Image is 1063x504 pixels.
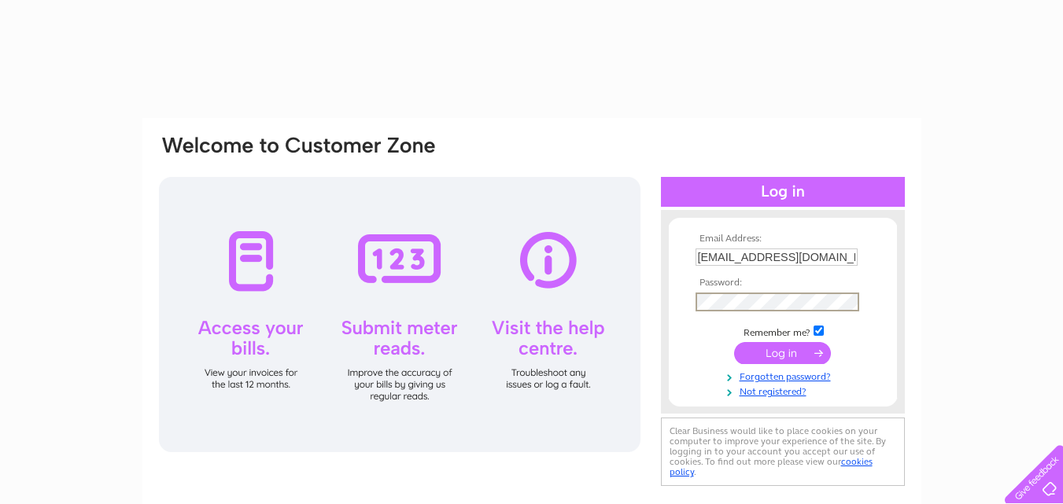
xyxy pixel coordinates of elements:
th: Email Address: [692,234,874,245]
th: Password: [692,278,874,289]
a: cookies policy [670,456,873,477]
div: Clear Business would like to place cookies on your computer to improve your experience of the sit... [661,418,905,486]
a: Forgotten password? [696,368,874,383]
input: Submit [734,342,831,364]
td: Remember me? [692,323,874,339]
a: Not registered? [696,383,874,398]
